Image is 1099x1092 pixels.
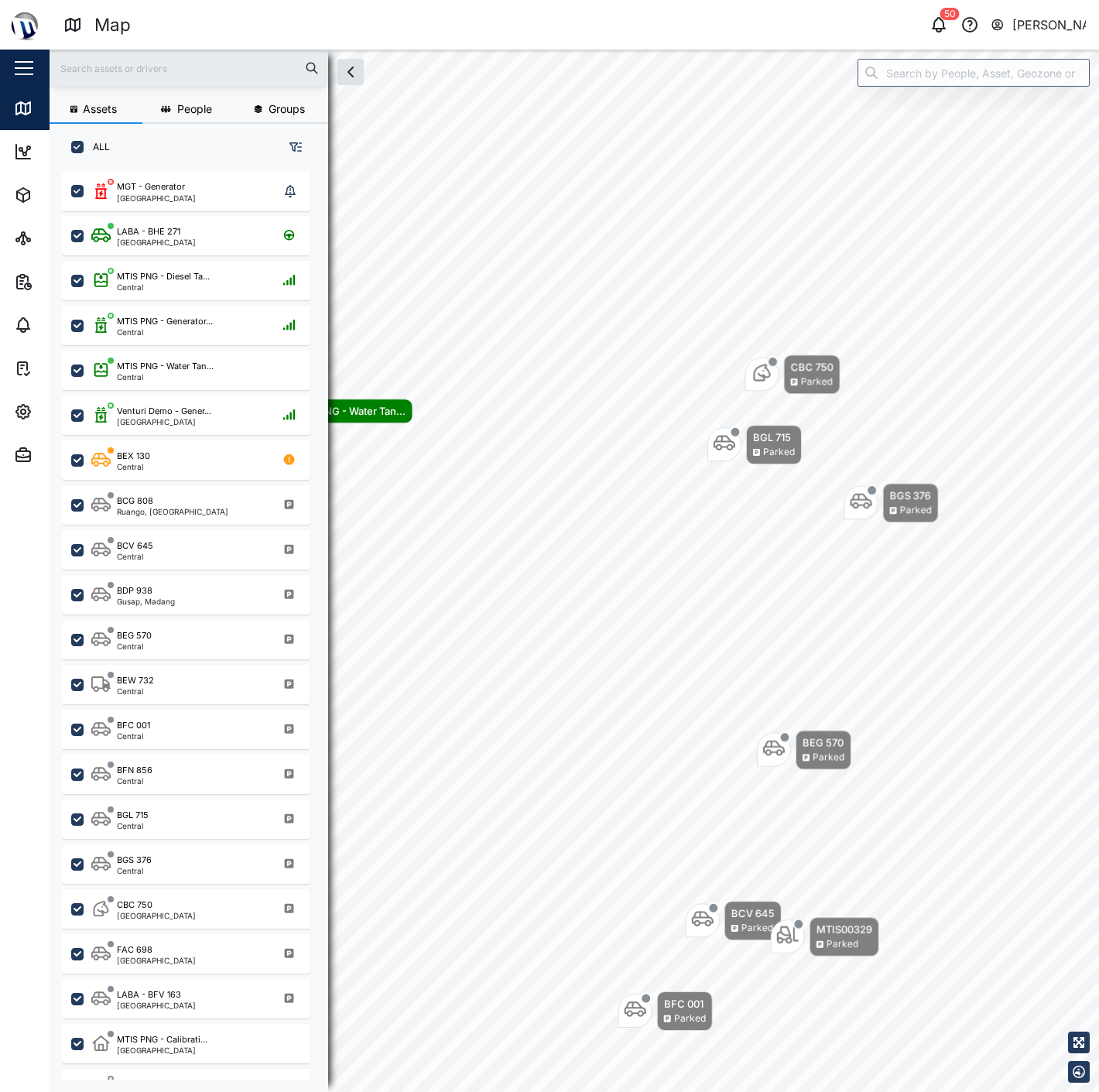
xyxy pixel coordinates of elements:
[117,867,152,875] div: Central
[117,194,196,202] div: [GEOGRAPHIC_DATA]
[40,403,95,420] div: Settings
[117,1046,207,1054] div: [GEOGRAPHIC_DATA]
[40,230,77,247] div: Sites
[40,187,88,204] div: Assets
[40,360,83,377] div: Tasks
[117,719,150,732] div: BFC 001
[618,991,713,1031] div: Map marker
[50,50,1099,1092] canvas: Map
[753,430,795,445] div: BGL 715
[117,764,152,777] div: BFN 856
[117,450,150,463] div: BEX 130
[117,553,153,560] div: Central
[674,1012,706,1026] div: Parked
[291,403,406,419] div: MTIS PNG - Water Tan...
[84,141,110,153] label: ALL
[117,495,153,508] div: BCG 808
[117,809,149,822] div: BGL 715
[745,354,841,394] div: Map marker
[801,375,833,390] div: Parked
[117,597,175,605] div: Gusap, Madang
[62,166,327,1080] div: grid
[117,418,211,426] div: [GEOGRAPHIC_DATA]
[117,912,196,919] div: [GEOGRAPHIC_DATA]
[117,899,152,912] div: CBC 750
[117,1078,212,1091] div: MTIS PNG - PNG Power
[177,104,212,115] span: People
[763,445,795,460] div: Parked
[117,360,214,373] div: MTIS PNG - Water Tan...
[117,687,154,695] div: Central
[813,751,844,765] div: Parked
[117,315,213,328] div: MTIS PNG - Generator...
[117,642,152,650] div: Central
[117,854,152,867] div: BGS 376
[117,957,196,964] div: [GEOGRAPHIC_DATA]
[117,225,180,238] div: LABA - BHE 271
[269,104,305,115] span: Groups
[117,180,185,193] div: MGT - Generator
[990,14,1087,36] button: [PERSON_NAME]
[117,508,228,515] div: Ruango, [GEOGRAPHIC_DATA]
[117,1033,207,1046] div: MTIS PNG - Calibrati...
[664,996,706,1012] div: BFC 001
[117,777,152,785] div: Central
[117,373,214,381] div: Central
[844,484,939,523] div: Map marker
[40,447,86,464] div: Admin
[117,674,154,687] div: BEW 732
[731,905,775,921] div: BCV 645
[83,104,117,115] span: Assets
[117,1001,196,1009] div: [GEOGRAPHIC_DATA]
[117,732,150,740] div: Central
[94,12,131,39] div: Map
[117,822,149,830] div: Central
[827,937,858,952] div: Parked
[940,8,960,20] div: 50
[117,943,152,957] div: FAC 698
[900,504,932,519] div: Parked
[707,425,802,464] div: Map marker
[117,463,150,471] div: Central
[817,922,872,937] div: MTIS00329
[117,238,196,246] div: [GEOGRAPHIC_DATA]
[8,8,42,42] img: Main Logo
[803,735,844,751] div: BEG 570
[40,143,110,160] div: Dashboard
[245,394,413,428] div: Map marker
[117,283,210,291] div: Central
[40,273,93,290] div: Reports
[1012,15,1087,35] div: [PERSON_NAME]
[686,901,782,940] div: Map marker
[791,359,834,375] div: CBC 750
[40,100,75,117] div: Map
[890,488,932,504] div: BGS 376
[117,405,211,418] div: Venturi Demo - Gener...
[117,328,213,336] div: Central
[117,988,181,1001] div: LABA - BFV 163
[40,317,88,334] div: Alarms
[117,629,152,642] div: BEG 570
[858,59,1090,87] input: Search by People, Asset, Geozone or Place
[117,584,152,597] div: BDP 938
[59,56,319,80] input: Search assets or drivers
[771,917,879,957] div: Map marker
[117,270,210,283] div: MTIS PNG - Diesel Ta...
[741,921,773,936] div: Parked
[757,731,851,770] div: Map marker
[117,539,153,553] div: BCV 645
